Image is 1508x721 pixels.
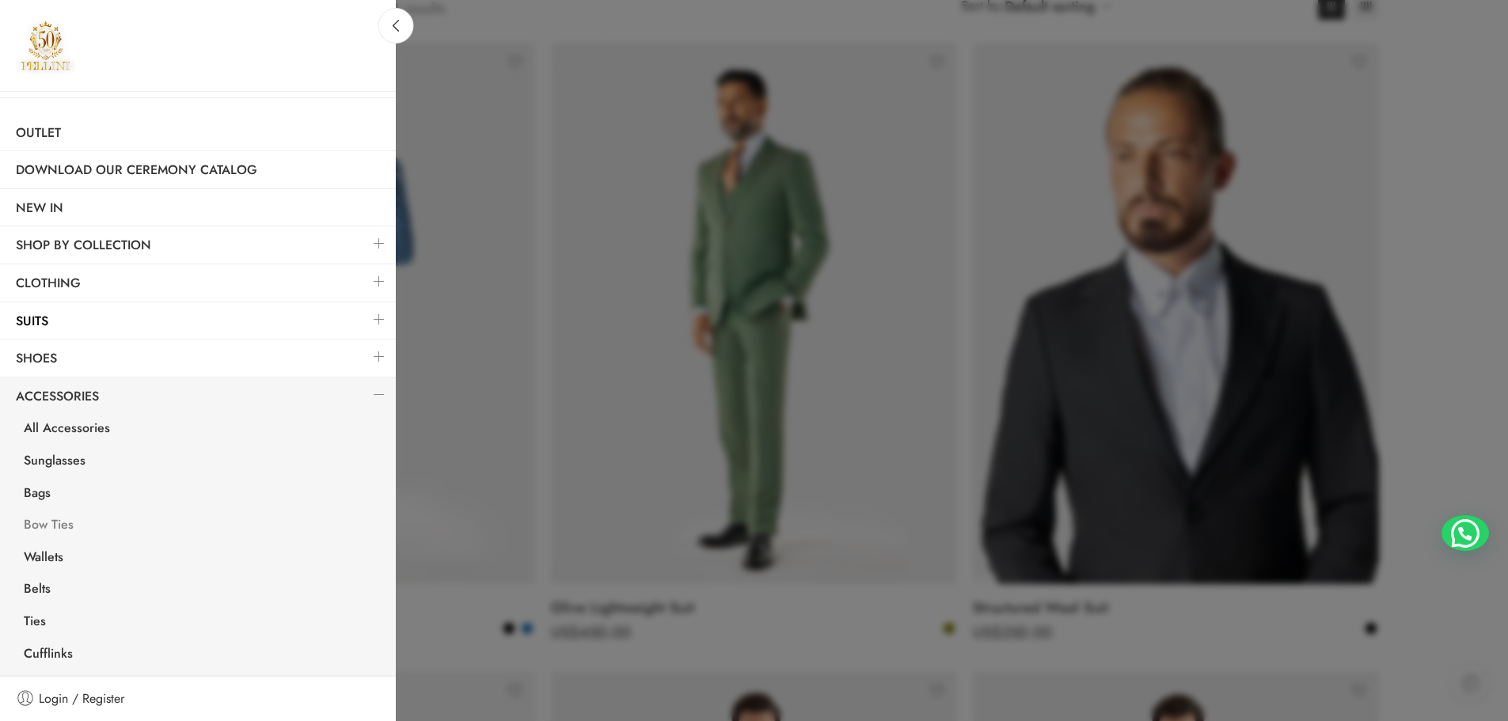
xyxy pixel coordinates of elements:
a: Bow Ties [8,510,396,543]
a: All Accessories [8,414,396,446]
a: Ties [8,607,396,639]
a: Login / Register [16,689,380,709]
a: Belts [8,575,396,607]
a: Pellini - [16,16,75,75]
a: Wallets [8,543,396,575]
a: Bags [8,479,396,511]
img: Pellini [16,16,75,75]
span: Login / Register [39,689,124,709]
a: Sunglasses [8,446,396,479]
a: Cufflinks [8,639,396,672]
